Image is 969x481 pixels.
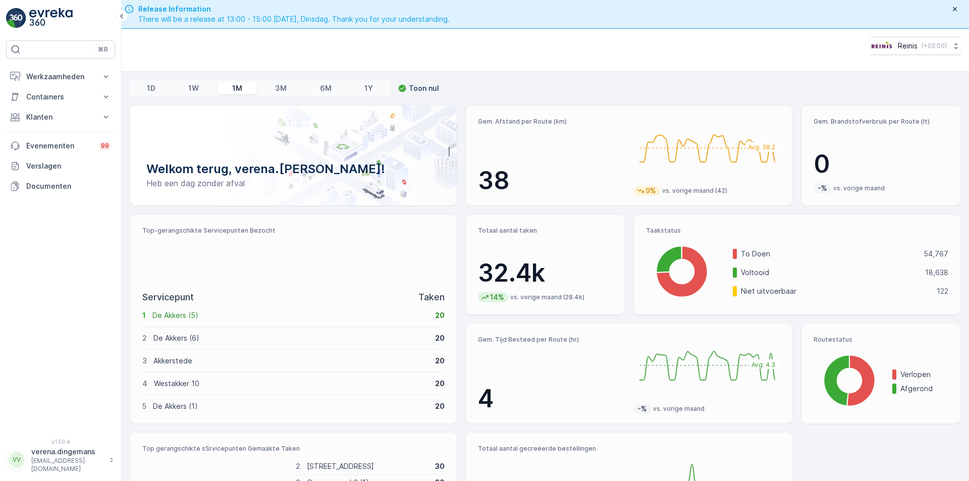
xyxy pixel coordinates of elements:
[6,136,115,156] a: Evenementen99
[142,290,194,304] p: Servicepunt
[26,72,95,82] p: Werkzaamheden
[653,405,705,413] p: vs. vorige maand
[6,447,115,473] button: VVverena.dingemans[EMAIL_ADDRESS][DOMAIN_NAME]
[138,14,450,24] span: There will be a release at 13:00 - 15:00 [DATE], Dinsdag. Thank you for your understanding.
[924,249,948,259] p: 54,767
[644,186,657,196] p: 9%
[26,141,93,151] p: Evenementen
[6,439,115,445] span: v 1.50.4
[937,286,948,296] p: 122
[26,112,95,122] p: Klanten
[478,258,613,288] p: 32.4k
[636,404,648,414] p: -%
[142,379,147,389] p: 4
[435,356,445,366] p: 20
[870,37,961,55] button: Reinis(+02:00)
[26,161,111,171] p: Verslagen
[435,401,445,411] p: 20
[662,187,727,195] p: vs. vorige maand (42)
[29,8,73,28] img: logo_light-DOdMpM7g.png
[922,42,947,50] p: ( +02:00 )
[142,333,147,343] p: 2
[153,356,428,366] p: Akkerstede
[814,118,948,126] p: Gem. Brandstofverbruik per Route (lt)
[510,293,584,301] p: vs. vorige maand (28.4k)
[435,379,445,389] p: 20
[6,156,115,176] a: Verslagen
[101,142,109,150] p: 99
[741,268,919,278] p: Voltooid
[142,310,146,320] p: 1
[146,161,441,177] p: Welkom terug, verena.[PERSON_NAME]!
[814,149,948,179] p: 0
[833,184,885,192] p: vs. vorige maand
[232,83,242,93] p: 1M
[138,4,450,14] span: Release Information
[478,118,625,126] p: Gem. Afstand per Route (km)
[925,268,948,278] p: 18,638
[870,40,894,51] img: Reinis-Logo-Vrijstaand_Tekengebied-1-copy2_aBO4n7j.png
[26,181,111,191] p: Documenten
[31,447,104,457] p: verena.dingemans
[188,83,199,93] p: 1W
[898,41,918,51] p: Reinis
[26,92,95,102] p: Containers
[478,227,613,235] p: Totaal aantal taken
[409,83,439,93] p: Toon nul
[142,401,146,411] p: 5
[6,107,115,127] button: Klanten
[435,333,445,343] p: 20
[646,227,948,235] p: Taakstatus
[364,83,373,93] p: 1Y
[6,87,115,107] button: Containers
[147,83,155,93] p: 1D
[478,384,625,414] p: 4
[435,310,445,320] p: 20
[152,310,428,320] p: De Akkers (5)
[478,336,625,344] p: Gem. Tijd Besteed per Route (hr)
[418,290,445,304] p: Taken
[814,336,948,344] p: Routestatus
[154,379,428,389] p: Westakker 10
[275,83,287,93] p: 3M
[307,461,429,471] p: [STREET_ADDRESS]
[478,445,625,453] p: Totaal aantal gecreëerde bestellingen
[741,286,930,296] p: Niet uitvoerbaar
[6,67,115,87] button: Werkzaamheden
[153,333,428,343] p: De Akkers (6)
[6,8,26,28] img: logo
[489,292,505,302] p: 14%
[435,461,445,471] p: 30
[296,461,300,471] p: 2
[900,369,948,380] p: Verlopen
[142,227,445,235] p: Top-gerangschikte Servicepunten Bezocht
[478,166,625,196] p: 38
[142,356,147,366] p: 3
[817,183,828,193] p: -%
[142,445,445,453] p: Top gerangschikte sSrvicepunten Gemaakte Taken
[6,176,115,196] a: Documenten
[98,45,108,54] p: ⌘B
[31,457,104,473] p: [EMAIL_ADDRESS][DOMAIN_NAME]
[320,83,332,93] p: 6M
[741,249,917,259] p: To Doen
[9,452,25,468] div: VV
[900,384,948,394] p: Afgerond
[153,401,428,411] p: De Akkers (1)
[146,177,441,189] p: Heb een dag zonder afval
